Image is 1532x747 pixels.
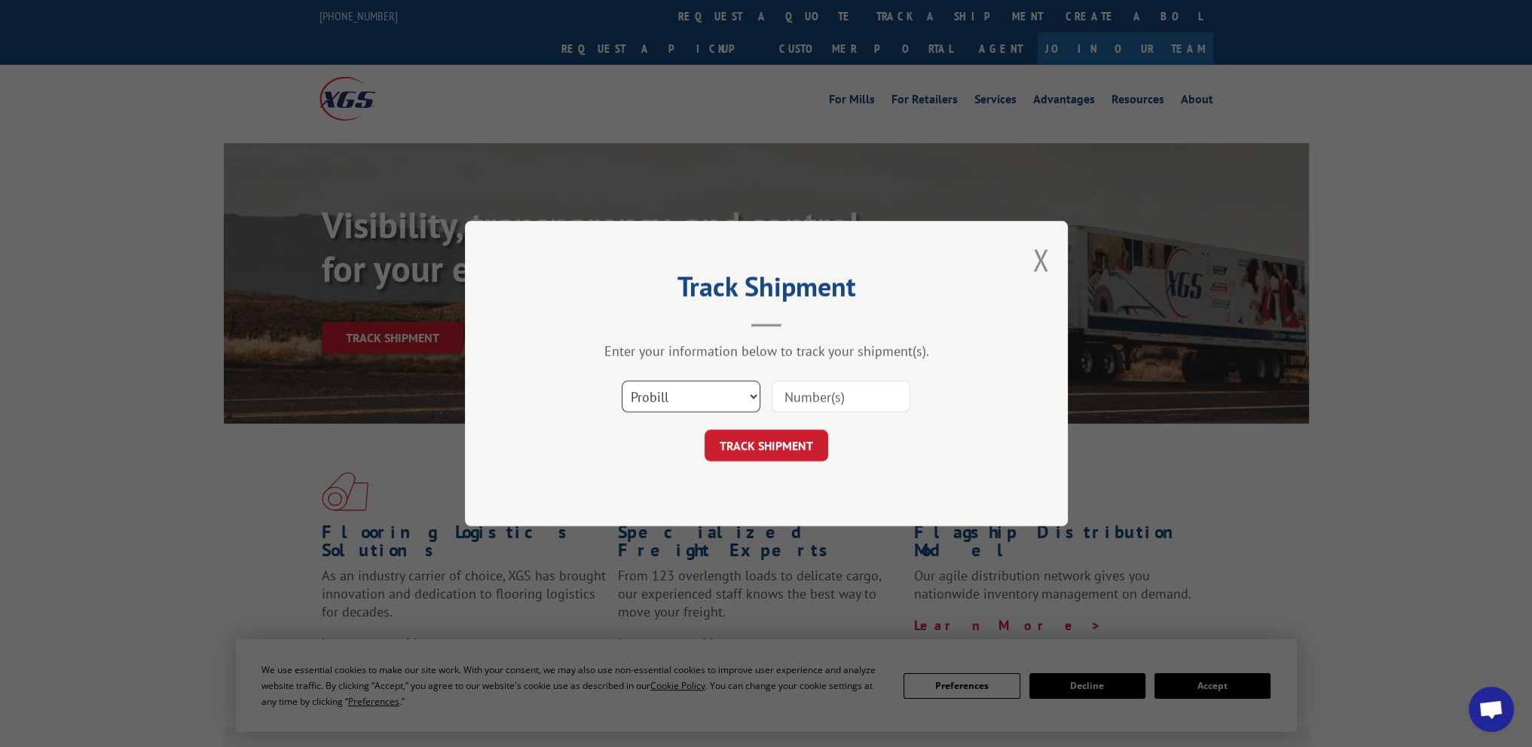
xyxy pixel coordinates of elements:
input: Number(s) [772,381,910,412]
button: Close modal [1032,240,1049,280]
h2: Track Shipment [540,276,992,305]
div: Enter your information below to track your shipment(s). [540,342,992,360]
button: TRACK SHIPMENT [705,430,828,461]
div: Open chat [1469,687,1514,732]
